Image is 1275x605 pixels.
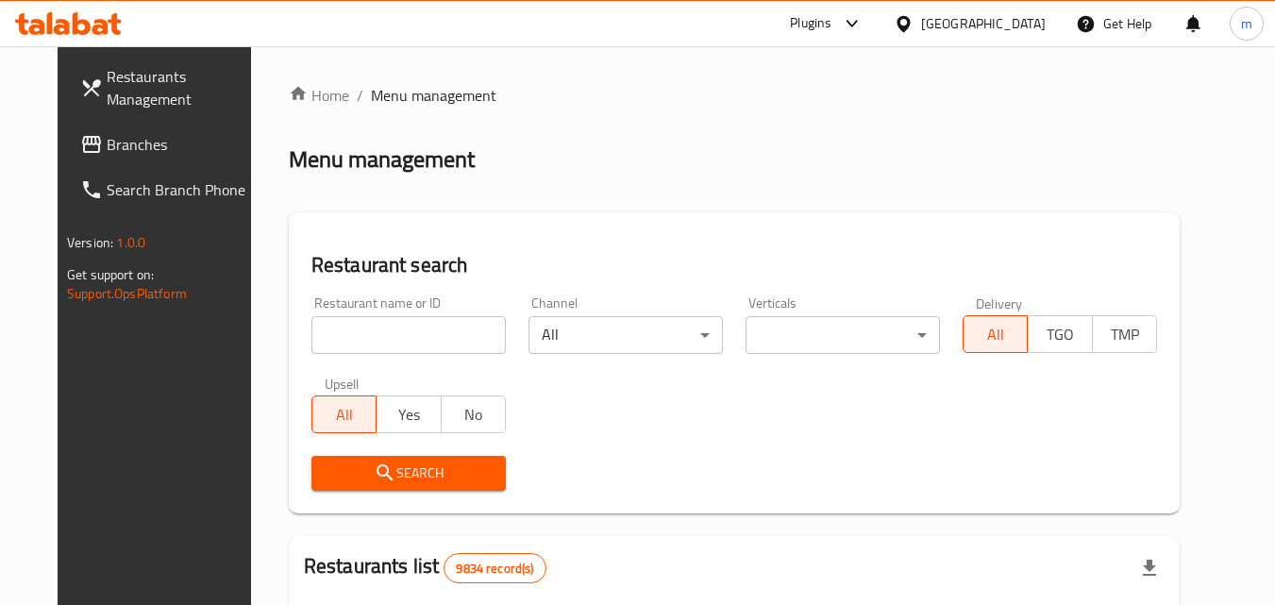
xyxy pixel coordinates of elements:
span: TGO [1035,321,1084,348]
h2: Restaurant search [311,251,1157,279]
span: Restaurants Management [107,65,256,110]
a: Search Branch Phone [65,167,271,212]
span: Search [327,462,491,485]
span: Search Branch Phone [107,178,256,201]
input: Search for restaurant name or ID.. [311,316,506,354]
a: Home [289,84,349,107]
span: All [971,321,1020,348]
span: All [320,401,369,429]
button: TMP [1092,315,1157,353]
span: m [1241,13,1252,34]
li: / [357,84,363,107]
span: 9834 record(s) [445,560,545,578]
div: Plugins [790,12,831,35]
a: Restaurants Management [65,54,271,122]
span: Branches [107,133,256,156]
h2: Menu management [289,144,475,175]
button: All [311,395,377,433]
button: No [441,395,506,433]
button: Search [311,456,506,491]
div: Total records count [444,553,545,583]
span: 1.0.0 [116,230,145,255]
label: Upsell [325,377,360,390]
button: TGO [1027,315,1092,353]
span: Get support on: [67,262,154,287]
span: TMP [1100,321,1149,348]
div: Export file [1127,546,1172,591]
h2: Restaurants list [304,552,546,583]
div: ​ [746,316,940,354]
span: No [449,401,498,429]
button: All [963,315,1028,353]
div: [GEOGRAPHIC_DATA] [921,13,1046,34]
div: All [528,316,723,354]
label: Delivery [976,296,1023,310]
a: Branches [65,122,271,167]
span: Version: [67,230,113,255]
a: Support.OpsPlatform [67,281,187,306]
span: Menu management [371,84,496,107]
nav: breadcrumb [289,84,1180,107]
span: Yes [384,401,433,429]
button: Yes [376,395,441,433]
